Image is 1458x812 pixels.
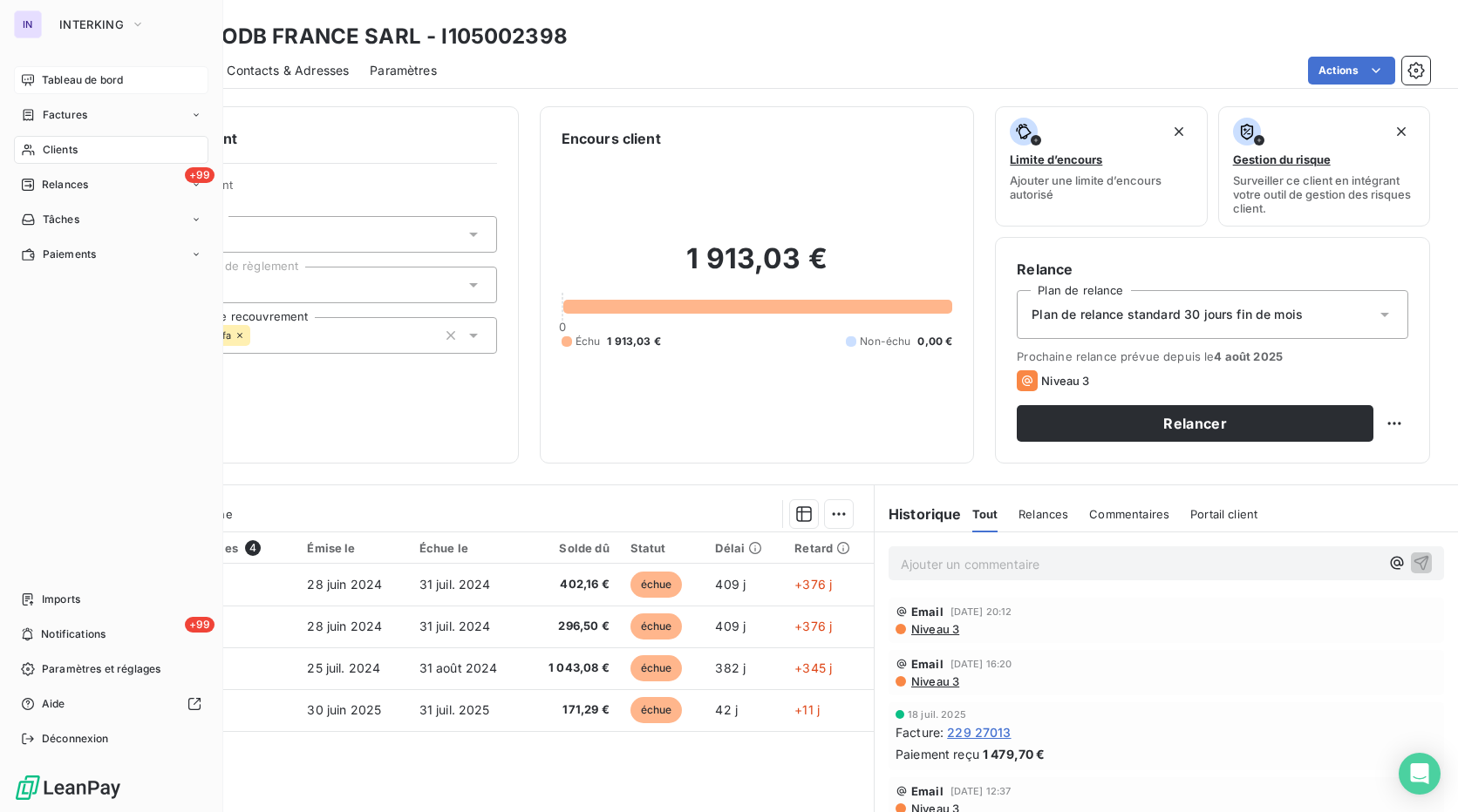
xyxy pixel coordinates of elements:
div: Échue le [419,541,514,555]
a: +99Relances [14,171,208,199]
span: 1 043,08 € [535,660,610,677]
span: Imports [42,592,80,607]
span: Notifications [41,626,106,642]
span: Tableau de bord [42,72,123,88]
span: 409 j [715,619,746,633]
span: 31 juil. 2024 [419,619,491,633]
span: Paramètres [370,62,437,79]
span: 42 j [715,702,738,717]
span: Portail client [1190,507,1257,521]
span: Prochaine relance prévue depuis le [1017,349,1408,363]
h6: Historique [875,504,962,524]
a: Imports [14,585,208,613]
span: Relances [1019,507,1068,521]
span: +376 j [794,577,832,592]
div: Solde dû [535,541,610,555]
button: Limite d’encoursAjouter une limite d’encours autorisé [995,106,1207,227]
a: Factures [14,101,208,129]
span: Commentaires [1089,507,1169,521]
span: Tout [972,507,998,521]
h2: 1 913,03 € [562,241,953,294]
span: Paiements [43,247,96,262]
span: échue [630,572,683,598]
span: échue [630,655,683,681]
span: 31 août 2024 [419,660,498,675]
h6: Informations client [106,128,497,149]
span: 409 j [715,577,746,592]
span: échue [630,697,683,723]
span: Non-échu [860,334,910,349]
span: 171,29 € [535,701,610,719]
span: Paiement reçu [896,745,979,763]
span: Niveau 3 [910,674,959,688]
div: IN [14,10,42,38]
span: Niveau 3 [910,622,959,636]
span: Email [911,605,944,619]
span: 31 juil. 2025 [419,702,490,717]
a: Paramètres et réglages [14,655,208,683]
span: 4 août 2025 [1214,349,1283,363]
span: 229 27013 [947,723,1011,741]
span: 0,00 € [917,334,952,349]
button: Relancer [1017,405,1373,442]
span: +99 [185,167,215,183]
span: [DATE] 16:20 [950,659,1012,669]
span: Limite d’encours [1010,152,1102,166]
span: 18 juil. 2025 [908,709,966,720]
span: 402,16 € [535,576,610,593]
a: Aide [14,690,208,718]
span: Ajouter une limite d’encours autorisé [1010,173,1192,201]
span: [DATE] 12:37 [950,786,1012,796]
span: 0 [559,320,566,334]
button: Actions [1308,57,1395,85]
span: Contacts & Adresses [227,62,349,79]
h6: Encours client [562,128,661,149]
a: Clients [14,136,208,164]
span: Relances [42,177,88,193]
span: 25 juil. 2024 [307,660,380,675]
span: 4 [245,540,261,556]
span: Email [911,657,944,671]
span: +99 [185,617,215,633]
span: +345 j [794,660,832,675]
input: Ajouter une valeur [250,328,264,343]
div: Open Intercom Messenger [1399,753,1441,795]
span: Aide [42,696,65,712]
span: Tâches [43,212,79,227]
span: Clients [43,142,78,158]
img: Logo LeanPay [14,774,122,802]
span: 1 479,70 € [983,745,1046,763]
span: Facture : [896,723,944,741]
a: Tableau de bord [14,66,208,94]
span: Déconnexion [42,731,109,747]
span: Gestion du risque [1233,152,1331,166]
span: 31 juil. 2024 [419,577,491,592]
span: 30 juin 2025 [307,702,381,717]
span: [DATE] 20:12 [950,606,1012,617]
span: INTERKING [59,17,124,31]
span: 382 j [715,660,746,675]
span: 28 juin 2024 [307,577,382,592]
h3: MONGODB FRANCE SARL - I105002398 [153,21,568,52]
span: Paramètres et réglages [42,661,160,677]
div: Délai [715,541,773,555]
a: Paiements [14,240,208,268]
span: 296,50 € [535,618,610,635]
span: Niveau 3 [1041,374,1089,388]
span: Plan de relance standard 30 jours fin de mois [1032,306,1303,323]
div: Statut [630,541,695,555]
button: Gestion du risqueSurveiller ce client en intégrant votre outil de gestion des risques client. [1218,106,1430,227]
div: Retard [794,541,863,555]
span: +376 j [794,619,832,633]
span: +11 j [794,702,820,717]
span: Surveiller ce client en intégrant votre outil de gestion des risques client. [1233,173,1415,215]
span: 28 juin 2024 [307,619,382,633]
h6: Relance [1017,259,1408,280]
div: Émise le [307,541,398,555]
span: 1 913,03 € [607,334,661,349]
span: Échu [576,334,601,349]
span: Propriétés Client [140,178,497,202]
span: Email [911,784,944,798]
a: Tâches [14,206,208,233]
span: échue [630,613,683,639]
